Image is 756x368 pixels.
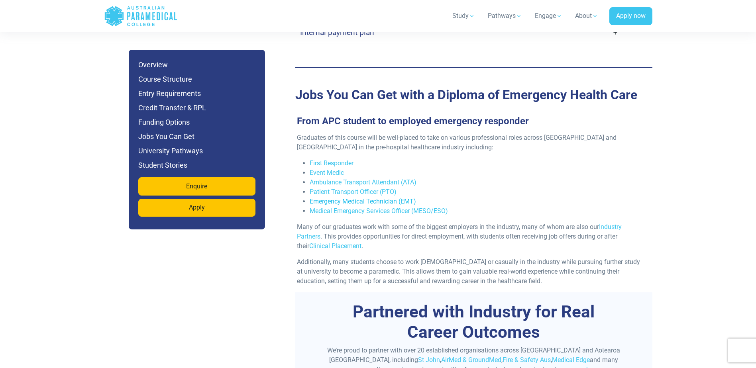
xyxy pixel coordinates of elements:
[418,356,440,364] a: St John
[483,5,527,27] a: Pathways
[552,356,590,364] a: Medical Edge
[570,5,603,27] a: About
[310,188,397,196] a: Patient Transport Officer (PTO)
[310,159,353,167] a: First Responder
[300,28,374,37] h4: Internal payment plan
[297,133,644,152] p: Graduates of this course will be well-placed to take on various professional roles across [GEOGRA...
[300,23,619,42] a: Internal payment plan
[297,222,644,251] p: Many of our graduates work with some of the biggest employers in the industry, many of whom are a...
[448,5,480,27] a: Study
[609,7,652,25] a: Apply now
[530,5,567,27] a: Engage
[295,87,652,102] h2: Jobs You Can Get
[326,302,621,342] h3: Partnered with Industry for Real Career Outcomes
[309,242,361,250] a: Clinical Placement
[297,257,644,286] p: Additionally, many students choose to work [DEMOGRAPHIC_DATA] or casually in the industry while p...
[310,178,416,186] a: Ambulance Transport Attendant (ATA)
[310,207,448,215] a: Medical Emergency Services Officer (MESO/ESO)
[310,169,344,176] a: Event Medic
[503,356,551,364] a: Fire & Safety Aus
[104,3,178,29] a: Australian Paramedical College
[441,356,501,364] a: AirMed & GroundMed
[310,198,416,205] a: Emergency Medical Technician (EMT)
[292,115,649,127] h3: From APC student to employed emergency responder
